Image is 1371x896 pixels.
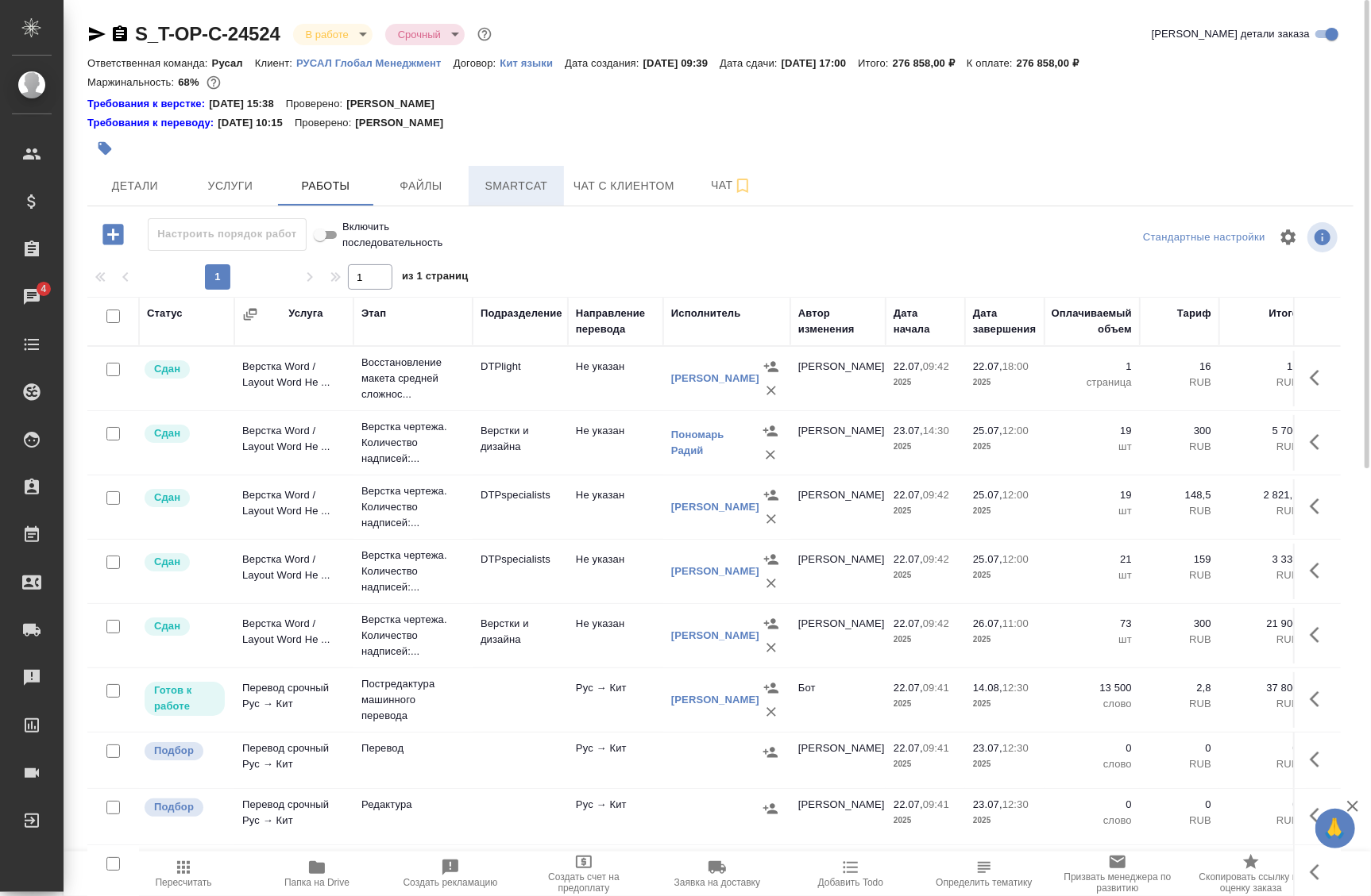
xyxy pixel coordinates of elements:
p: шт [1052,567,1132,583]
p: 21 900 [1227,616,1299,632]
p: 2025 [894,375,957,390]
p: Итого: [858,57,892,69]
p: Сдан [154,490,180,506]
p: 12:00 [1002,425,1029,436]
button: Здесь прячутся важные кнопки [1300,680,1338,718]
span: Создать рекламацию [404,877,498,888]
p: RUB [1148,503,1211,519]
div: Статус [147,306,183,321]
td: Верстки и дизайна [473,608,568,663]
p: Дата создания: [565,57,643,69]
p: 2025 [973,813,1037,829]
span: Определить тематику [936,877,1032,888]
button: Добавить работу [91,218,135,251]
p: [PERSON_NAME] [355,115,455,131]
span: 4 [31,281,56,297]
p: 22.07, [894,617,923,629]
p: слово [1052,813,1132,829]
p: [PERSON_NAME] [346,96,446,112]
p: 2025 [973,756,1037,772]
p: 09:42 [923,553,949,565]
a: Пономарь Радий [671,429,724,456]
p: 18:00 [1002,360,1029,372]
p: Сдан [154,361,180,377]
div: Можно подбирать исполнителей [143,797,226,818]
button: Здесь прячутся важные кнопки [1300,797,1338,835]
p: 68% [178,76,203,88]
p: 2025 [973,503,1037,519]
p: Проверено: [286,96,347,112]
span: Включить последовательность [342,219,491,251]
span: Папка на Drive [284,877,350,888]
td: DTPspecialists [473,544,568,599]
p: RUB [1227,439,1299,455]
p: RUB [1148,696,1211,712]
p: RUB [1148,632,1211,648]
p: 0 [1052,797,1132,813]
div: Менеджер проверил работу исполнителя, передает ее на следующий этап [143,552,226,573]
button: Здесь прячутся важные кнопки [1300,616,1338,654]
p: RUB [1227,567,1299,583]
span: из 1 страниц [402,267,469,290]
p: Верстка чертежа. Количество надписей:... [361,612,465,660]
p: [DATE] 15:38 [209,96,286,112]
div: Тариф [1177,306,1211,321]
p: 19 [1052,423,1132,439]
p: 12:30 [1002,682,1029,694]
div: Исполнитель может приступить к работе [143,680,226,717]
button: Создать рекламацию [384,852,517,896]
p: 25.07, [973,553,1002,565]
p: 0 [1148,797,1211,813]
div: Этап [361,306,386,321]
button: Добавить Todo [784,852,917,896]
button: Добавить тэг [87,131,122,166]
td: Не указан [568,479,663,535]
p: 5 700 [1227,423,1299,439]
button: Удалить [759,571,783,595]
button: Заявка на доставку [651,852,784,896]
button: Здесь прячутся важные кнопки [1300,487,1338,525]
button: Создать счет на предоплату [517,852,651,896]
p: слово [1052,756,1132,772]
td: Верстка Word / Layout Word Не ... [234,351,353,406]
p: Ответственная команда: [87,57,212,69]
p: 22.07, [894,360,923,372]
p: 22.07, [894,798,923,810]
span: Файлы [383,176,459,196]
p: 09:41 [923,742,949,754]
p: Верстка чертежа. Количество надписей:... [361,483,465,531]
p: Постредактура машинного перевода [361,676,465,724]
p: Верстка чертежа. Количество надписей:... [361,419,465,467]
td: Не указан [568,351,663,406]
p: Маржинальность: [87,76,178,88]
p: RUB [1227,756,1299,772]
p: 09:41 [923,798,949,810]
div: Менеджер проверил работу исполнителя, передает ее на следующий этап [143,487,226,509]
td: [PERSON_NAME] [790,415,886,471]
p: RUB [1227,813,1299,829]
p: Подбор [154,799,194,815]
p: [DATE] 10:15 [218,115,295,131]
button: Скопировать ссылку на оценку заказа [1184,852,1318,896]
p: Русал [212,57,255,69]
p: 14:30 [923,425,949,436]
button: Назначить [759,355,783,379]
span: Пересчитать [156,877,212,888]
div: Можно подбирать исполнителей [143,740,226,762]
p: 2025 [973,567,1037,583]
button: Назначить [759,740,782,764]
div: Менеджер проверил работу исполнителя, передает ее на следующий этап [143,616,226,637]
button: 72966.80 RUB; [203,72,224,93]
p: 09:42 [923,360,949,372]
td: Рус → Кит [568,733,663,788]
p: 300 [1148,616,1211,632]
p: К оплате: [967,57,1017,69]
p: 2025 [894,503,957,519]
td: [PERSON_NAME] [790,351,886,406]
div: Исполнитель [671,306,741,321]
p: 22.07, [894,742,923,754]
p: 276 858,00 ₽ [893,57,967,69]
div: Дата завершения [973,306,1037,337]
td: [PERSON_NAME] [790,608,886,663]
div: Нажми, чтобы открыть папку с инструкцией [87,115,218,131]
